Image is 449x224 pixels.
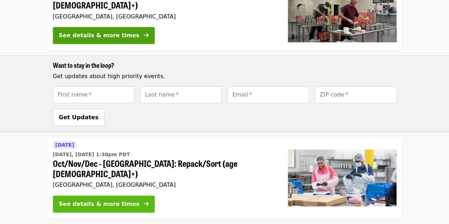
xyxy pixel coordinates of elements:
[53,27,155,44] button: See details & more times
[53,158,276,179] span: Oct/Nov/Dec - [GEOGRAPHIC_DATA]: Repack/Sort (age [DEMOGRAPHIC_DATA]+)
[55,142,74,148] span: [DATE]
[53,181,276,188] div: [GEOGRAPHIC_DATA], [GEOGRAPHIC_DATA]
[53,109,105,126] button: Get Updates
[228,86,309,103] input: [object Object]
[47,138,402,218] a: See details for "Oct/Nov/Dec - Beaverton: Repack/Sort (age 10+)"
[53,86,135,103] input: [object Object]
[53,13,276,20] div: [GEOGRAPHIC_DATA], [GEOGRAPHIC_DATA]
[144,32,149,39] i: arrow-right icon
[53,73,165,80] span: Get updates about high priority events.
[59,200,139,208] div: See details & more times
[288,149,396,206] img: Oct/Nov/Dec - Beaverton: Repack/Sort (age 10+) organized by Oregon Food Bank
[53,151,130,158] time: [DATE], [DATE] 1:30pm PDT
[53,196,155,213] button: See details & more times
[59,31,139,40] div: See details & more times
[59,114,99,121] span: Get Updates
[53,60,114,70] span: Want to stay in the loop?
[140,86,222,103] input: [object Object]
[315,86,396,103] input: [object Object]
[144,201,149,207] i: arrow-right icon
